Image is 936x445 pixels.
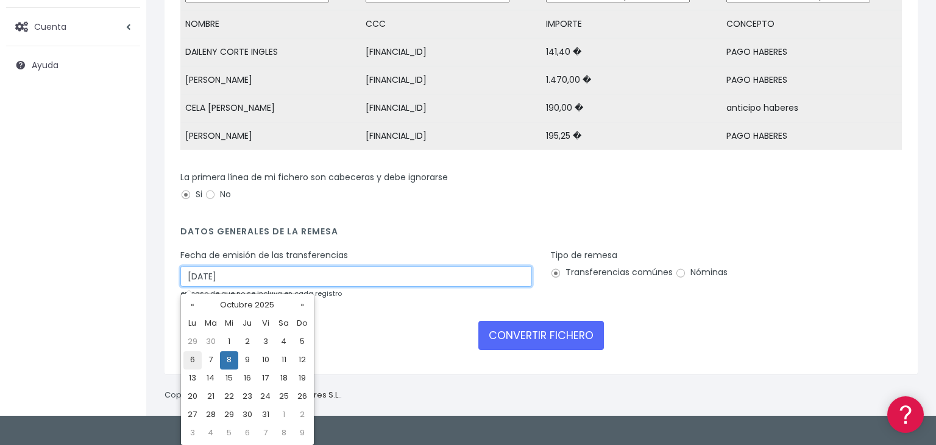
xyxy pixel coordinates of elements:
[293,296,311,315] th: »
[541,122,721,150] td: 195,25 �
[275,333,293,351] td: 4
[180,94,361,122] td: CELA [PERSON_NAME]
[275,370,293,388] td: 18
[180,122,361,150] td: [PERSON_NAME]
[220,333,238,351] td: 1
[275,351,293,370] td: 11
[275,388,293,406] td: 25
[238,388,257,406] td: 23
[361,122,541,150] td: [FINANCIAL_ID]
[293,351,311,370] td: 12
[541,66,721,94] td: 1.470,00 �
[183,370,202,388] td: 13
[34,20,66,32] span: Cuenta
[220,424,238,443] td: 5
[293,424,311,443] td: 9
[220,315,238,333] th: Mi
[478,321,604,350] button: CONVERTIR FICHERO
[238,333,257,351] td: 2
[293,406,311,424] td: 2
[183,315,202,333] th: Lu
[183,406,202,424] td: 27
[721,38,902,66] td: PAGO HABERES
[183,351,202,370] td: 6
[220,406,238,424] td: 29
[183,296,202,315] th: «
[293,315,311,333] th: Do
[257,406,275,424] td: 31
[550,249,617,262] label: Tipo de remesa
[165,389,342,402] p: Copyright © 2025 .
[721,122,902,150] td: PAGO HABERES
[180,188,202,201] label: Si
[238,351,257,370] td: 9
[721,10,902,38] td: CONCEPTO
[6,14,140,40] a: Cuenta
[202,424,220,443] td: 4
[275,424,293,443] td: 8
[220,388,238,406] td: 22
[257,351,275,370] td: 10
[293,370,311,388] td: 19
[202,388,220,406] td: 21
[257,315,275,333] th: Vi
[183,333,202,351] td: 29
[550,266,673,279] label: Transferencias comúnes
[202,315,220,333] th: Ma
[205,188,231,201] label: No
[361,38,541,66] td: [FINANCIAL_ID]
[202,333,220,351] td: 30
[6,52,140,78] a: Ayuda
[202,296,293,315] th: Octubre 2025
[238,370,257,388] td: 16
[238,315,257,333] th: Ju
[220,370,238,388] td: 15
[202,351,220,370] td: 7
[257,370,275,388] td: 17
[257,424,275,443] td: 7
[220,351,238,370] td: 8
[257,388,275,406] td: 24
[675,266,728,279] label: Nóminas
[180,171,448,184] label: La primera línea de mi fichero son cabeceras y debe ignorarse
[293,333,311,351] td: 5
[180,10,361,38] td: NOMBRE
[257,333,275,351] td: 3
[238,424,257,443] td: 6
[541,10,721,38] td: IMPORTE
[180,289,342,298] small: en caso de que no se incluya en cada registro
[293,388,311,406] td: 26
[721,94,902,122] td: anticipo haberes
[275,315,293,333] th: Sa
[541,38,721,66] td: 141,40 �
[180,38,361,66] td: DAILENY CORTE INGLES
[202,370,220,388] td: 14
[541,94,721,122] td: 190,00 �
[361,10,541,38] td: CCC
[180,66,361,94] td: [PERSON_NAME]
[275,406,293,424] td: 1
[361,66,541,94] td: [FINANCIAL_ID]
[32,59,58,71] span: Ayuda
[361,94,541,122] td: [FINANCIAL_ID]
[183,424,202,443] td: 3
[180,249,348,262] label: Fecha de emisión de las transferencias
[202,406,220,424] td: 28
[180,226,902,243] h4: Datos generales de la remesa
[238,406,257,424] td: 30
[183,388,202,406] td: 20
[721,66,902,94] td: PAGO HABERES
